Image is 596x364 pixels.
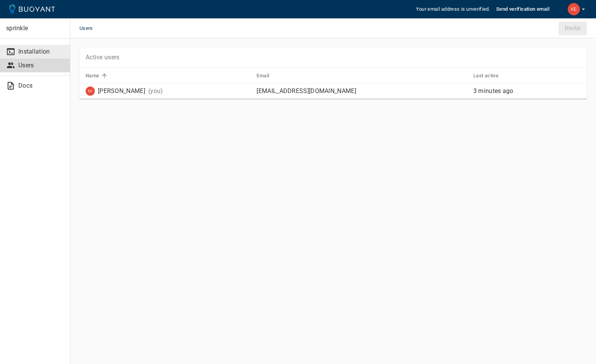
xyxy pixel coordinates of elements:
[416,6,490,12] span: Your email address is unverified.
[148,87,163,95] p: (you)
[6,24,64,32] p: sprinkle
[98,87,145,95] p: [PERSON_NAME]
[86,87,145,96] div: Keizo Kadoki
[559,21,587,35] div: Before inviting users, you must verify your email address
[473,87,513,95] span: Wed, 27 Aug 2025 15:13:25 JST / Wed, 27 Aug 2025 06:13:25 UTC
[568,3,580,15] img: Keizo Kadoki
[18,82,64,90] p: Docs
[473,87,513,95] relative-time: 3 minutes ago
[473,72,508,79] span: Last active
[493,3,552,15] button: Send verification email
[86,54,120,61] p: Active users
[257,72,279,79] span: Email
[257,87,467,95] p: [EMAIL_ADDRESS][DOMAIN_NAME]
[18,62,64,69] p: Users
[496,6,549,12] h5: Send verification email
[473,73,499,79] h5: Last active
[18,48,64,55] p: Installation
[86,72,109,79] span: Name
[257,73,269,79] h5: Email
[86,87,95,96] img: keizkad@netbk.co.jp
[86,73,99,79] h5: Name
[80,18,102,38] span: Users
